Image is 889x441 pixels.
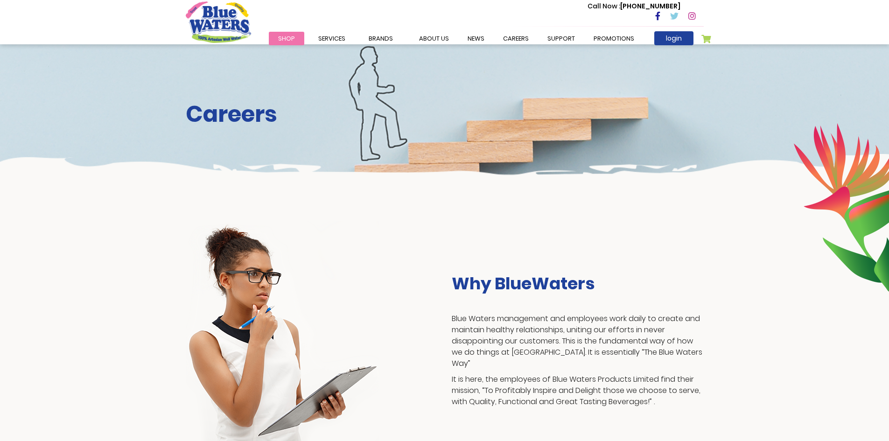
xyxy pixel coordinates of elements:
a: support [538,32,584,45]
a: Brands [359,32,402,45]
a: Services [309,32,355,45]
h3: Why BlueWaters [452,273,704,294]
a: Promotions [584,32,644,45]
a: login [654,31,693,45]
span: Call Now : [588,1,620,11]
span: Shop [278,34,295,43]
span: Services [318,34,345,43]
p: It is here, the employees of Blue Waters Products Limited find their mission, “To Profitably Insp... [452,374,704,407]
h2: Careers [186,101,704,128]
span: Brands [369,34,393,43]
p: Blue Waters management and employees work daily to create and maintain healthy relationships, uni... [452,313,704,369]
a: Shop [269,32,304,45]
p: [PHONE_NUMBER] [588,1,680,11]
a: store logo [186,1,251,42]
a: News [458,32,494,45]
a: careers [494,32,538,45]
a: about us [410,32,458,45]
img: career-intro-leaves.png [793,123,889,292]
